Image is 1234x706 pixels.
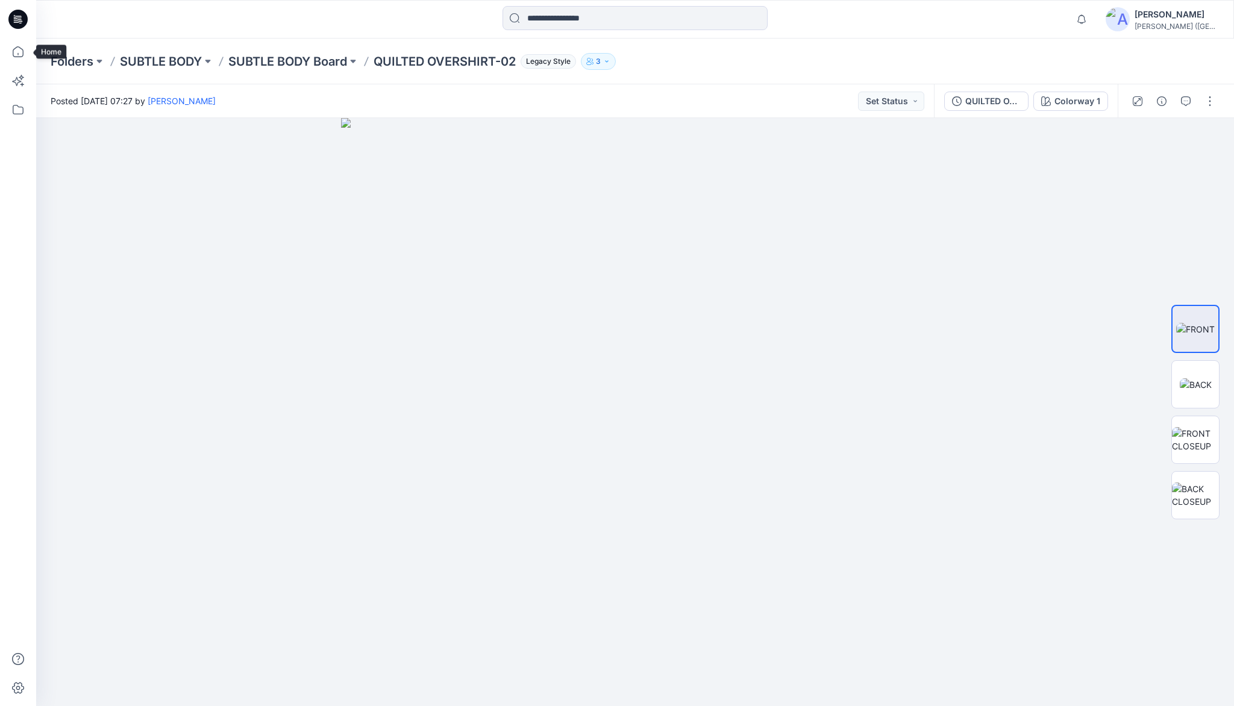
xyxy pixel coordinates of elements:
button: Legacy Style [516,53,576,70]
button: Details [1152,92,1171,111]
a: SUBTLE BODY [120,53,202,70]
p: QUILTED OVERSHIRT-02 [374,53,516,70]
span: Posted [DATE] 07:27 by [51,95,216,107]
img: eyJhbGciOiJIUzI1NiIsImtpZCI6IjAiLCJzbHQiOiJzZXMiLCJ0eXAiOiJKV1QifQ.eyJkYXRhIjp7InR5cGUiOiJzdG9yYW... [341,118,929,706]
img: FRONT CLOSEUP [1172,427,1219,452]
a: SUBTLE BODY Board [228,53,347,70]
div: [PERSON_NAME] [1135,7,1219,22]
button: 3 [581,53,616,70]
div: Colorway 1 [1054,95,1100,108]
img: BACK CLOSEUP [1172,483,1219,508]
a: [PERSON_NAME] [148,96,216,106]
img: avatar [1106,7,1130,31]
button: Colorway 1 [1033,92,1108,111]
div: [PERSON_NAME] ([GEOGRAPHIC_DATA]) Exp... [1135,22,1219,31]
a: Folders [51,53,93,70]
img: BACK [1180,378,1212,391]
span: Legacy Style [521,54,576,69]
p: 3 [596,55,601,68]
img: FRONT [1176,323,1215,336]
button: QUILTED OVERSHIRT-02 [944,92,1029,111]
div: QUILTED OVERSHIRT-02 [965,95,1021,108]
